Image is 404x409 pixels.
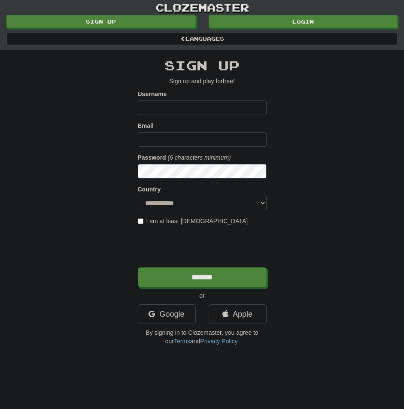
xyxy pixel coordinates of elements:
a: Google [138,304,196,324]
label: Username [138,90,167,98]
a: Sign up [6,15,196,28]
label: Password [138,153,166,162]
a: Privacy Policy [200,338,237,345]
a: Apple [209,304,267,324]
a: Languages [6,32,398,45]
a: Terms [174,338,190,345]
label: I am at least [DEMOGRAPHIC_DATA] [138,217,248,225]
label: Country [138,185,161,194]
p: Sign up and play for ! [138,77,267,85]
a: Login [209,15,398,28]
label: Email [138,121,154,130]
p: or [138,291,267,300]
iframe: reCAPTCHA [138,230,268,263]
u: free [223,78,233,85]
input: I am at least [DEMOGRAPHIC_DATA] [138,218,143,224]
p: By signing in to Clozemaster, you agree to our and . [138,328,267,345]
h2: Sign up [138,58,267,73]
em: (6 characters minimum) [168,154,231,161]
